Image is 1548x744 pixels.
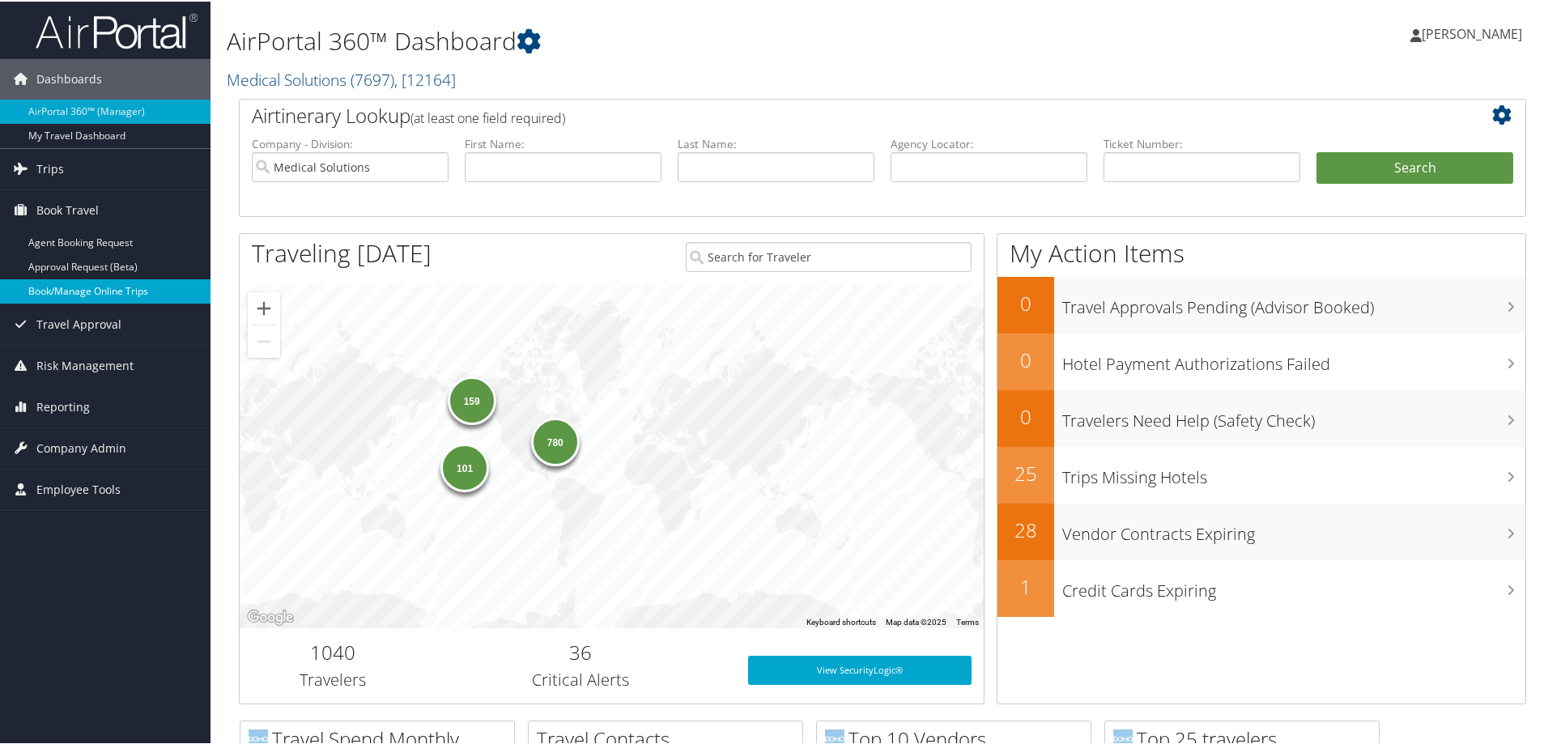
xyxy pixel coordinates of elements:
h2: 36 [438,637,724,665]
h3: Vendor Contracts Expiring [1062,513,1525,544]
h2: 0 [997,288,1054,316]
h1: My Action Items [997,235,1525,269]
a: 25Trips Missing Hotels [997,445,1525,502]
button: Zoom out [248,324,280,356]
label: Ticket Number: [1104,134,1300,151]
span: [PERSON_NAME] [1422,23,1522,41]
div: 101 [440,441,489,490]
span: Dashboards [36,57,102,98]
button: Keyboard shortcuts [806,615,876,627]
h2: 28 [997,515,1054,542]
img: Google [244,606,297,627]
h3: Travelers [252,667,414,690]
h3: Trips Missing Hotels [1062,457,1525,487]
div: 159 [447,375,495,423]
h2: 1 [997,572,1054,599]
img: airportal-logo.png [36,11,198,49]
a: [PERSON_NAME] [1410,8,1538,57]
button: Search [1316,151,1513,183]
div: 780 [530,416,579,465]
h2: Airtinerary Lookup [252,100,1406,128]
label: First Name: [465,134,661,151]
a: Open this area in Google Maps (opens a new window) [244,606,297,627]
a: 28Vendor Contracts Expiring [997,502,1525,559]
a: 0Travel Approvals Pending (Advisor Booked) [997,275,1525,332]
h2: 0 [997,345,1054,372]
a: Medical Solutions [227,67,456,89]
span: Employee Tools [36,468,121,508]
span: , [ 12164 ] [394,67,456,89]
button: Zoom in [248,291,280,323]
h2: 25 [997,458,1054,486]
span: ( 7697 ) [351,67,394,89]
h1: Traveling [DATE] [252,235,432,269]
a: 0Travelers Need Help (Safety Check) [997,389,1525,445]
h2: 1040 [252,637,414,665]
h3: Hotel Payment Authorizations Failed [1062,343,1525,374]
span: Book Travel [36,189,99,229]
span: Travel Approval [36,303,121,343]
label: Last Name: [678,134,874,151]
a: View SecurityLogic® [748,654,972,683]
span: Risk Management [36,344,134,385]
h1: AirPortal 360™ Dashboard [227,23,1101,57]
span: Company Admin [36,427,126,467]
span: Reporting [36,385,90,426]
h3: Travelers Need Help (Safety Check) [1062,400,1525,431]
h2: 0 [997,402,1054,429]
label: Company - Division: [252,134,449,151]
h3: Credit Cards Expiring [1062,570,1525,601]
input: Search for Traveler [686,240,972,270]
a: Terms (opens in new tab) [956,616,979,625]
a: 0Hotel Payment Authorizations Failed [997,332,1525,389]
h3: Critical Alerts [438,667,724,690]
label: Agency Locator: [891,134,1087,151]
span: Map data ©2025 [886,616,946,625]
span: Trips [36,147,64,188]
span: (at least one field required) [410,108,565,125]
a: 1Credit Cards Expiring [997,559,1525,615]
h3: Travel Approvals Pending (Advisor Booked) [1062,287,1525,317]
